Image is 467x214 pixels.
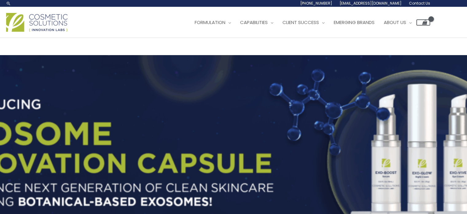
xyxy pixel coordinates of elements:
span: Contact Us [409,1,430,6]
span: [PHONE_NUMBER] [300,1,332,6]
img: Cosmetic Solutions Logo [6,13,68,32]
span: [EMAIL_ADDRESS][DOMAIN_NAME] [340,1,402,6]
a: View Shopping Cart, empty [416,19,430,26]
span: Client Success [282,19,319,26]
span: Formulation [195,19,225,26]
span: Capabilities [240,19,268,26]
a: Client Success [278,13,329,32]
a: Formulation [190,13,235,32]
a: Emerging Brands [329,13,379,32]
span: About Us [384,19,406,26]
a: Capabilities [235,13,278,32]
nav: Site Navigation [185,13,430,32]
span: Emerging Brands [334,19,375,26]
a: Search icon link [6,1,11,6]
a: About Us [379,13,416,32]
